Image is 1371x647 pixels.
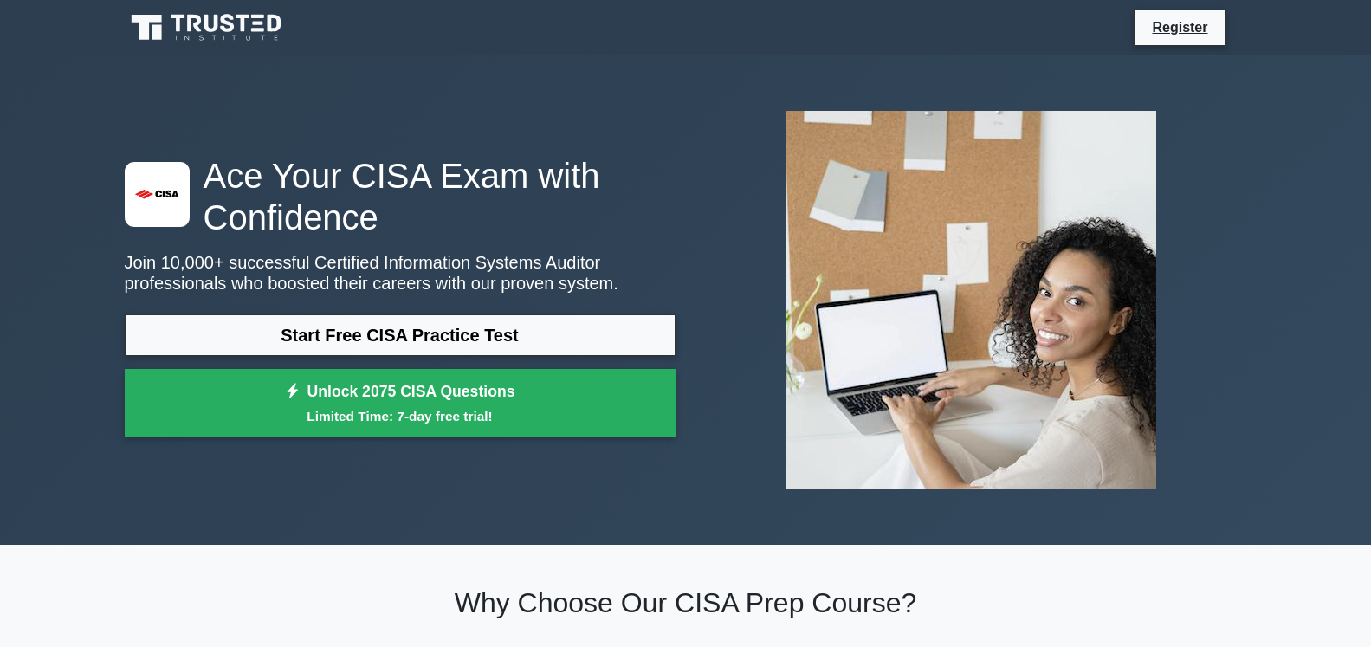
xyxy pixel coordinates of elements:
small: Limited Time: 7-day free trial! [146,406,654,426]
p: Join 10,000+ successful Certified Information Systems Auditor professionals who boosted their car... [125,252,676,294]
a: Start Free CISA Practice Test [125,314,676,356]
h2: Why Choose Our CISA Prep Course? [125,586,1247,619]
a: Register [1141,16,1218,38]
h1: Ace Your CISA Exam with Confidence [125,155,676,238]
a: Unlock 2075 CISA QuestionsLimited Time: 7-day free trial! [125,369,676,438]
